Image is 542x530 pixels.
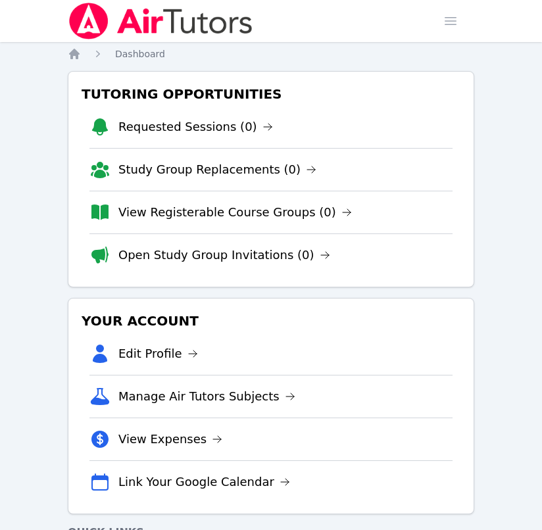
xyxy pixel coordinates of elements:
a: Requested Sessions (0) [118,118,273,136]
a: View Registerable Course Groups (0) [118,203,352,222]
img: Air Tutors [68,3,254,39]
span: Dashboard [115,49,165,59]
h3: Your Account [79,309,463,333]
a: Edit Profile [118,345,198,363]
nav: Breadcrumb [68,47,474,60]
a: Link Your Google Calendar [118,473,290,491]
a: View Expenses [118,430,222,448]
a: Open Study Group Invitations (0) [118,246,330,264]
a: Study Group Replacements (0) [118,160,316,179]
h3: Tutoring Opportunities [79,82,463,106]
a: Dashboard [115,47,165,60]
a: Manage Air Tutors Subjects [118,387,295,406]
